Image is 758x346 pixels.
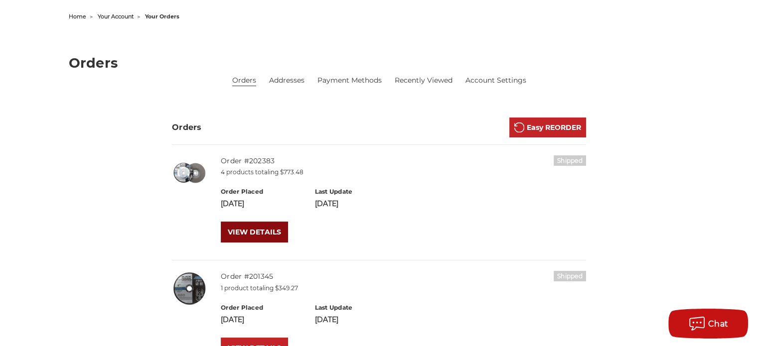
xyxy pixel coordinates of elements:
[145,13,179,20] span: your orders
[465,75,526,86] a: Account Settings
[172,121,202,133] h3: Orders
[315,199,338,208] span: [DATE]
[317,75,382,86] a: Payment Methods
[221,187,304,196] h6: Order Placed
[221,303,304,312] h6: Order Placed
[172,271,207,306] img: 6" x .045 x 7/8" Cutting Disc T1
[394,75,452,86] a: Recently Viewed
[172,155,207,190] img: BHA 4.5 Inch Grinding Wheel with 5/8 inch hub
[315,315,338,324] span: [DATE]
[315,303,398,312] h6: Last Update
[221,222,288,242] a: VIEW DETAILS
[221,315,244,324] span: [DATE]
[232,75,256,86] li: Orders
[221,199,244,208] span: [DATE]
[554,271,586,281] h6: Shipped
[221,156,275,165] a: Order #202383
[509,117,586,137] a: Easy REORDER
[668,309,748,339] button: Chat
[221,284,586,293] p: 1 product totaling $349.27
[708,319,729,329] span: Chat
[69,56,690,70] h1: Orders
[554,155,586,166] h6: Shipped
[269,75,304,86] a: Addresses
[221,168,586,177] p: 4 products totaling $773.48
[315,187,398,196] h6: Last Update
[221,272,273,281] a: Order #201345
[98,13,134,20] a: your account
[69,13,86,20] a: home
